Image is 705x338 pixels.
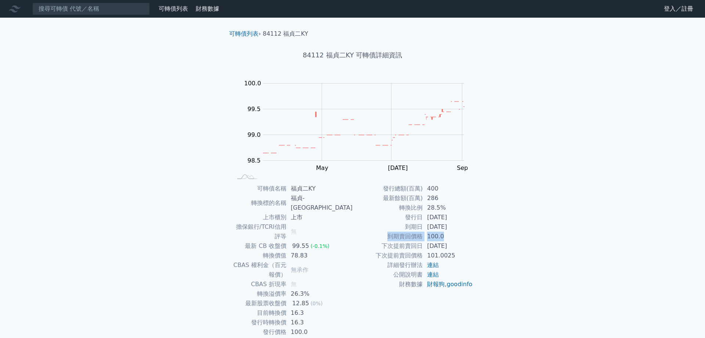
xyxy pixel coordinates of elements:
[291,228,297,235] span: 無
[241,80,476,171] g: Chart
[423,280,473,289] td: ,
[291,299,311,308] div: 12.85
[423,213,473,222] td: [DATE]
[232,193,286,213] td: 轉換標的名稱
[232,222,286,241] td: 擔保銀行/TCRI信用評等
[244,80,261,87] tspan: 100.0
[352,213,423,222] td: 發行日
[352,270,423,280] td: 公開說明書
[352,280,423,289] td: 財務數據
[232,260,286,280] td: CBAS 權利金（百元報價）
[423,232,473,241] td: 100.0
[352,193,423,203] td: 最新餘額(百萬)
[159,5,188,12] a: 可轉債列表
[311,243,330,249] span: (-0.1%)
[232,308,286,318] td: 目前轉換價
[423,222,473,232] td: [DATE]
[352,241,423,251] td: 下次提前賣回日
[286,193,352,213] td: 福貞-[GEOGRAPHIC_DATA]
[263,29,308,38] li: 84112 福貞二KY
[286,327,352,337] td: 100.0
[457,164,468,171] tspan: Sep
[232,213,286,222] td: 上市櫃別
[352,251,423,260] td: 下次提前賣回價格
[286,213,352,222] td: 上市
[286,308,352,318] td: 16.3
[423,184,473,193] td: 400
[311,300,323,306] span: (0%)
[232,289,286,299] td: 轉換溢價率
[658,3,699,15] a: 登入／註冊
[352,260,423,270] td: 詳細發行辦法
[232,280,286,289] td: CBAS 折現率
[232,318,286,327] td: 發行時轉換價
[247,131,261,138] tspan: 99.0
[316,164,328,171] tspan: May
[427,281,445,288] a: 財報狗
[232,251,286,260] td: 轉換價值
[388,164,408,171] tspan: [DATE]
[423,193,473,203] td: 286
[286,251,352,260] td: 78.83
[291,241,311,251] div: 99.55
[196,5,219,12] a: 財務數據
[247,106,261,113] tspan: 99.5
[247,157,261,164] tspan: 98.5
[232,299,286,308] td: 最新股票收盤價
[232,184,286,193] td: 可轉債名稱
[446,281,472,288] a: goodinfo
[291,281,297,288] span: 無
[352,184,423,193] td: 發行總額(百萬)
[352,232,423,241] td: 到期賣回價格
[423,203,473,213] td: 28.5%
[286,184,352,193] td: 福貞二KY
[291,266,308,273] span: 無承作
[232,327,286,337] td: 發行價格
[427,261,439,268] a: 連結
[423,251,473,260] td: 101.0025
[423,241,473,251] td: [DATE]
[223,50,482,60] h1: 84112 福貞二KY 可轉債詳細資訊
[229,30,258,37] a: 可轉債列表
[232,241,286,251] td: 最新 CB 收盤價
[352,222,423,232] td: 到期日
[286,318,352,327] td: 16.3
[32,3,150,15] input: 搜尋可轉債 代號／名稱
[286,289,352,299] td: 26.3%
[427,271,439,278] a: 連結
[352,203,423,213] td: 轉換比例
[229,29,261,38] li: ›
